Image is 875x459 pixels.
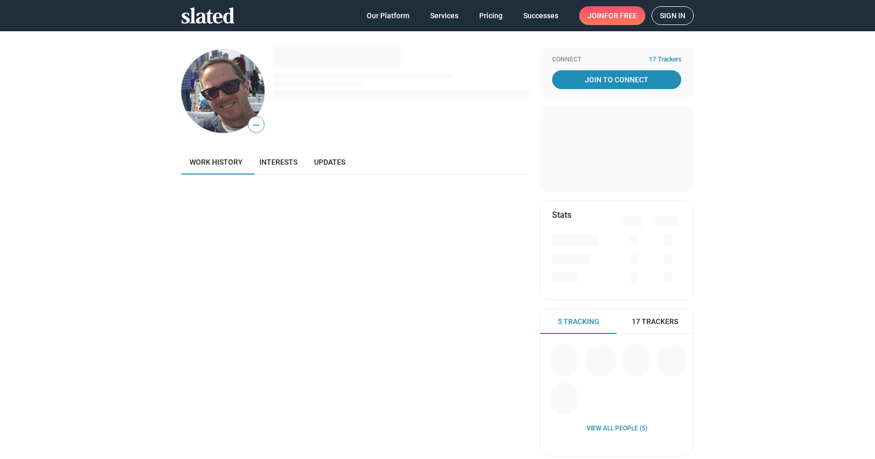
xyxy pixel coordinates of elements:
[479,6,503,25] span: Pricing
[586,425,647,433] a: View all People (5)
[181,150,251,175] a: Work history
[604,6,637,25] span: for free
[367,6,409,25] span: Our Platform
[430,6,458,25] span: Services
[649,56,681,64] span: 17 Trackers
[314,158,345,166] span: Updates
[422,6,467,25] a: Services
[190,158,243,166] span: Work history
[552,56,681,64] div: Connect
[660,7,685,24] span: Sign in
[248,118,264,132] span: —
[259,158,297,166] span: Interests
[523,6,558,25] span: Successes
[306,150,354,175] a: Updates
[515,6,567,25] a: Successes
[552,209,571,220] mat-card-title: Stats
[471,6,511,25] a: Pricing
[552,70,681,89] a: Join To Connect
[358,6,418,25] a: Our Platform
[652,6,694,25] a: Sign in
[251,150,306,175] a: Interests
[632,317,678,327] span: 17 Trackers
[579,6,645,25] a: Joinfor free
[554,70,679,89] span: Join To Connect
[558,317,599,327] span: 5 Tracking
[587,6,637,25] span: Join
